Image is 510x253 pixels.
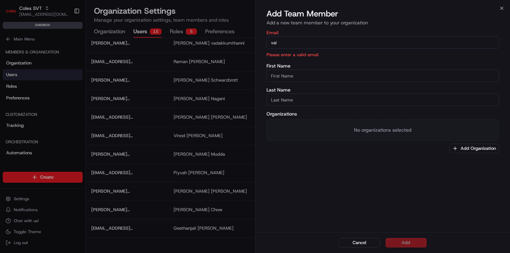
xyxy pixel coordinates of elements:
label: Email [266,30,499,35]
button: Start new chat [117,68,125,76]
img: 1736555255976-a54dd68f-1ca7-489b-9aae-adbdc363a1c4 [7,65,19,78]
button: Add Organization [449,144,499,153]
div: Start new chat [23,65,112,72]
h2: Add Team Member [266,8,499,19]
label: First Name [266,63,499,68]
p: Please enter a valid email [266,51,499,58]
a: Powered byPylon [48,116,83,121]
div: No organizations selected [266,119,499,141]
span: Pylon [68,116,83,121]
input: Email [266,36,499,49]
div: 💻 [58,100,63,106]
button: Cancel [339,238,380,248]
input: First Name [266,70,499,82]
label: Organizations [266,111,499,116]
div: 📗 [7,100,12,106]
p: Welcome 👋 [7,27,125,38]
span: API Documentation [65,99,110,106]
img: Nash [7,7,21,21]
div: We're available if you need us! [23,72,87,78]
label: Last Name [266,87,499,92]
input: Clear [18,44,113,51]
a: 💻API Documentation [55,97,113,109]
p: Add a new team member to your organization [266,19,499,26]
input: Last Name [266,94,499,106]
a: 📗Knowledge Base [4,97,55,109]
span: Knowledge Base [14,99,52,106]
